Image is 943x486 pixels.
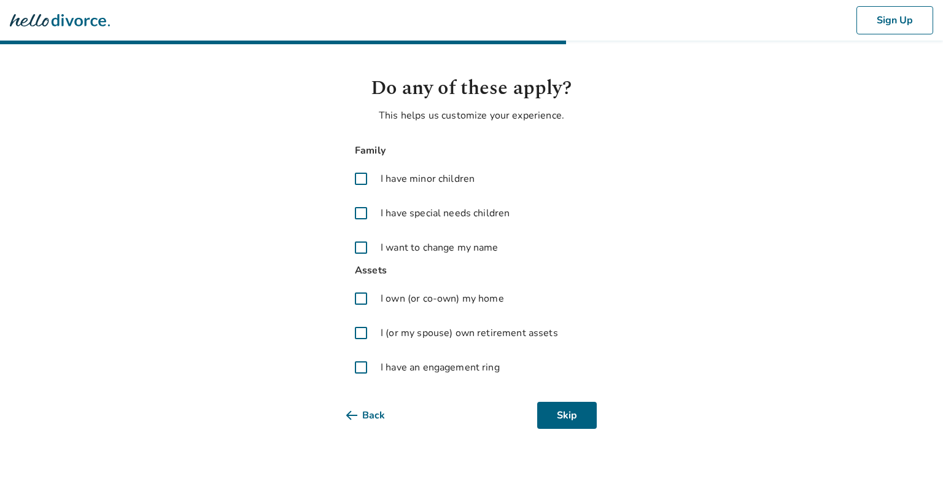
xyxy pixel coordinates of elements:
[882,427,943,486] iframe: Chat Widget
[381,206,510,221] span: I have special needs children
[346,74,597,103] h1: Do any of these apply?
[381,326,558,340] span: I (or my spouse) own retirement assets
[346,262,597,279] span: Assets
[346,143,597,159] span: Family
[381,360,500,375] span: I have an engagement ring
[346,108,597,123] p: This helps us customize your experience.
[381,171,475,186] span: I have minor children
[856,6,933,34] button: Sign Up
[381,240,499,255] span: I want to change my name
[537,402,597,429] button: Skip
[346,402,405,429] button: Back
[381,291,504,306] span: I own (or co-own) my home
